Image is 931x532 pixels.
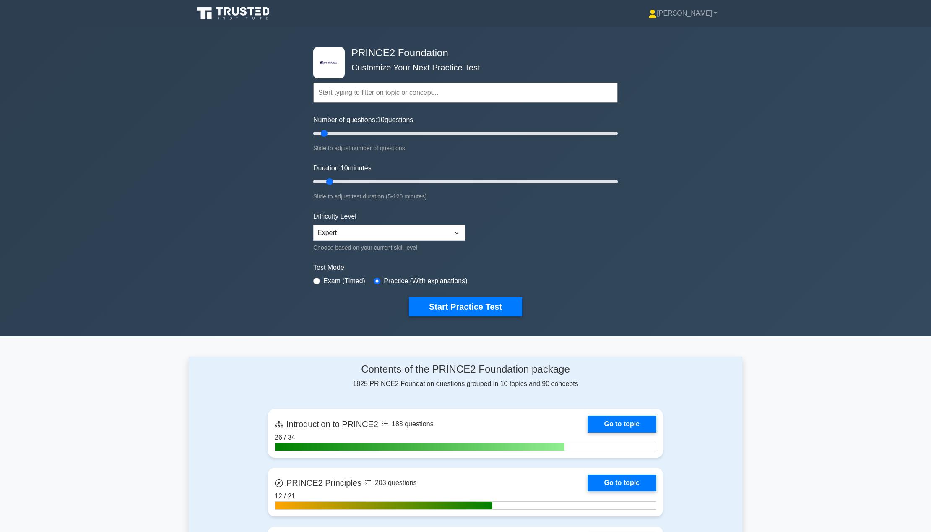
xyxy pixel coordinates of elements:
label: Test Mode [313,263,618,273]
div: 1825 PRINCE2 Foundation questions grouped in 10 topics and 90 concepts [268,363,663,389]
label: Exam (Timed) [323,276,365,286]
div: Choose based on your current skill level [313,243,465,253]
a: Go to topic [588,416,656,433]
label: Difficulty Level [313,211,356,222]
label: Number of questions: questions [313,115,413,125]
span: 10 [341,164,348,172]
input: Start typing to filter on topic or concept... [313,83,618,103]
button: Start Practice Test [409,297,522,316]
h4: Contents of the PRINCE2 Foundation package [268,363,663,376]
a: Go to topic [588,475,656,491]
div: Slide to adjust number of questions [313,143,618,153]
div: Slide to adjust test duration (5-120 minutes) [313,191,618,201]
h4: PRINCE2 Foundation [348,47,577,59]
span: 10 [377,116,385,123]
label: Practice (With explanations) [384,276,467,286]
a: [PERSON_NAME] [628,5,737,22]
label: Duration: minutes [313,163,372,173]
